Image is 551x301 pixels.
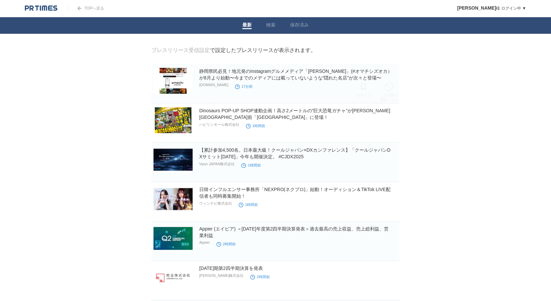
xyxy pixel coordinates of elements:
a: 静岡県民必見！地元発のInstagramグルメメディア「[PERSON_NAME]」(#オマチシズオカ）が8月より始動〜今までのメディアには載っていないような“隠れた名店”が次々と登場〜 [199,69,392,80]
time: 1時間前 [246,124,265,128]
img: 静岡県民必見！地元発のInstagramグルメメディア「OMACHI SHIZUOKA」(#オマチシズオカ）が8月より始動〜今までのメディアには載っていないような“隠れた名店”が次々と登場〜 [153,68,193,94]
p: [DOMAIN_NAME] [199,83,228,87]
p: ウィンナビ株式会社 [199,201,232,206]
img: Appier (エイピア) ＜2025年度第2四半期決算発表＞過去最高の売上収益、売上総利益、営業利益 [153,226,193,251]
a: Dinosaurs POP-UP SHOP連動企画！高さ2メートルの“巨大恐竜ガチャ”が[PERSON_NAME][GEOGRAPHIC_DATA]前「[GEOGRAPHIC_DATA]」に登場！ [199,108,390,120]
a: [DATE]期第2四半期決算を発表 [199,266,263,271]
time: 17分前 [235,84,253,88]
img: 2025年12月期第2四半期決算を発表 [153,265,193,291]
p: Vpon JAPAN株式会社 [199,162,235,167]
a: 最新 [242,22,252,29]
a: 保存済み [290,22,309,29]
time: 1時間前 [239,203,258,207]
a: 【累計参加4,500名。日本最大級！クールジャパン×DXカンファレンス】「クールジャパンDXサミット[DATE]」今年も開催決定。 #CJDX2025 [199,147,391,159]
time: 2時間前 [216,242,236,246]
a: 検索 [266,22,275,29]
img: arrow.png [78,6,82,10]
img: Dinosaurs POP-UP SHOP連動企画！高さ2メートルの“巨大恐竜ガチャ”が福井駅前「ハピリン」に登場！ [153,107,193,133]
img: logo.png [25,5,57,12]
p: [PERSON_NAME]株式会社 [199,273,244,278]
a: プレスリリース受信設定 [152,47,210,53]
a: この企業を受取らない [380,81,398,102]
img: 【累計参加4,500名。日本最大級！クールジャパン×DXカンファレンス】「クールジャパンDXサミット2025」今年も開催決定。 #CJDX2025 [153,147,193,173]
a: [PERSON_NAME]様 ログイン中 ▼ [457,6,526,11]
div: で設定したプレスリリースが表示されます。 [152,47,316,54]
p: Appier [199,240,210,244]
p: ハピリンモール株式会社 [199,122,239,127]
a: TOPへ戻る [67,6,104,11]
time: 1時間前 [241,163,261,167]
span: [PERSON_NAME] [457,5,496,11]
a: 保存する [356,81,371,98]
time: 2時間前 [250,275,270,279]
img: 日韓インフルエンサー事務所「NEXPRO(ネクプロ)」始動！オーディション＆TikTok LIVE配信者も同時募集開始！ [153,186,193,212]
a: 日韓インフルエンサー事務所「NEXPRO(ネクプロ)」始動！オーディション＆TikTok LIVE配信者も同時募集開始！ [199,187,391,199]
a: Appier (エイピア) ＜[DATE]年度第2四半期決算発表＞過去最高の売上収益、売上総利益、営業利益 [199,226,389,238]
